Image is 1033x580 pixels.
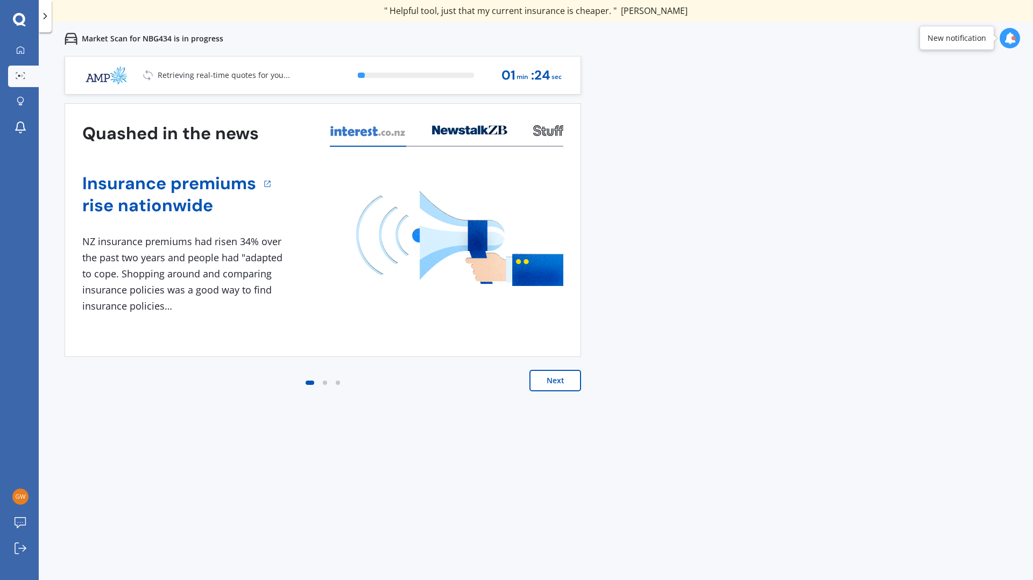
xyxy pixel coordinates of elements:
span: : 24 [531,68,550,83]
div: NZ insurance premiums had risen 34% over the past two years and people had "adapted to cope. Shop... [82,234,287,314]
button: Next [529,370,581,391]
span: min [516,70,528,84]
a: Insurance premiums [82,173,256,195]
h3: Quashed in the news [82,123,259,145]
img: a638a0d9501a7e09e48017bffd7dc9c9 [12,489,29,505]
p: Market Scan for NBG434 is in progress [82,33,223,44]
div: New notification [928,33,986,44]
img: car.f15378c7a67c060ca3f3.svg [65,32,77,45]
p: Retrieving real-time quotes for you... [158,70,290,81]
a: rise nationwide [82,195,256,217]
img: media image [356,191,563,286]
span: 01 [501,68,515,83]
span: sec [551,70,562,84]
